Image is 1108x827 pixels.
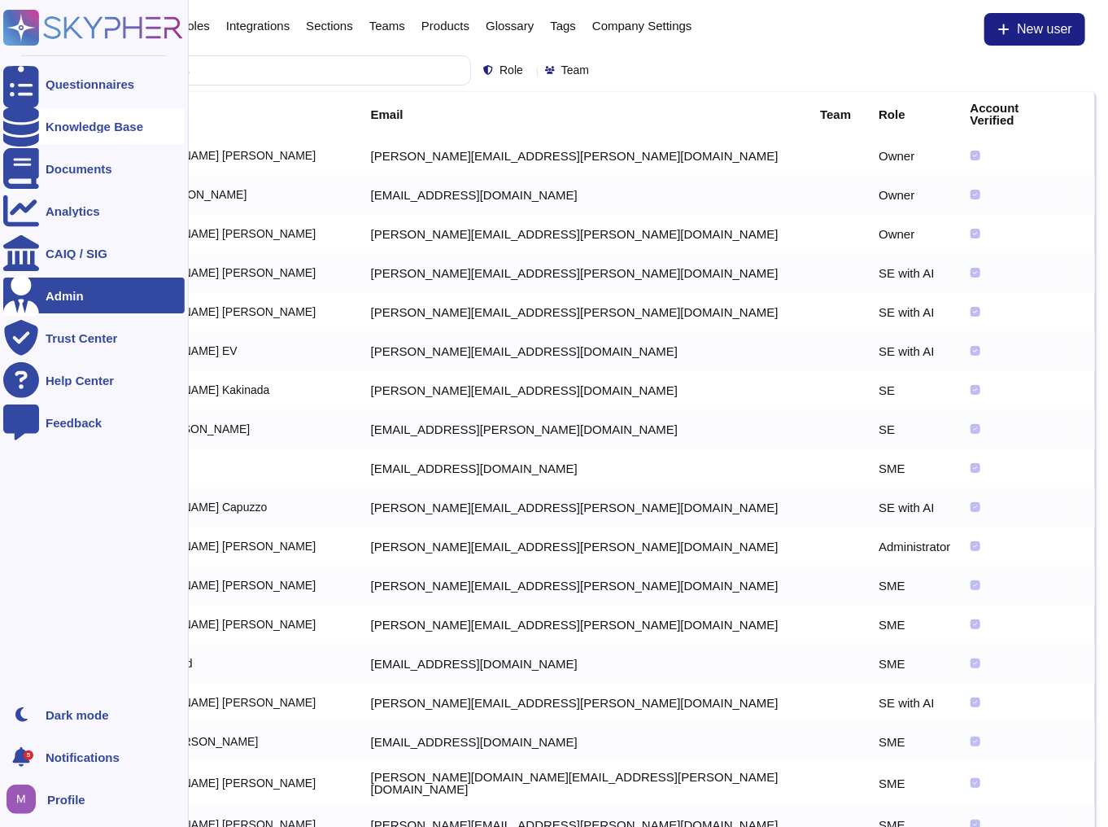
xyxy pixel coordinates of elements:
span: [PERSON_NAME] Capuzzo [125,501,267,513]
div: Dark mode [46,709,109,721]
a: Trust Center [3,320,185,356]
span: [PERSON_NAME] [PERSON_NAME] [125,150,316,161]
div: Documents [46,163,112,175]
td: [EMAIL_ADDRESS][DOMAIN_NAME] [361,722,811,761]
td: [PERSON_NAME][EMAIL_ADDRESS][PERSON_NAME][DOMAIN_NAME] [361,214,811,253]
span: [PERSON_NAME] [PERSON_NAME] [125,697,316,708]
div: Questionnaires [46,78,134,90]
td: SE with AI [869,253,960,292]
td: [PERSON_NAME][EMAIL_ADDRESS][DOMAIN_NAME] [361,370,811,409]
span: Notifications [46,751,120,764]
td: [EMAIL_ADDRESS][PERSON_NAME][DOMAIN_NAME] [361,409,811,449]
div: Feedback [46,417,102,429]
span: [PERSON_NAME] [PERSON_NAME] [125,228,316,239]
span: Profile [47,794,85,806]
a: Feedback [3,405,185,440]
span: Company Settings [592,20,692,32]
td: [PERSON_NAME][EMAIL_ADDRESS][PERSON_NAME][DOMAIN_NAME] [361,566,811,605]
td: Administrator [869,527,960,566]
td: SME [869,449,960,488]
td: SME [869,722,960,761]
td: [PERSON_NAME][EMAIL_ADDRESS][DOMAIN_NAME] [361,331,811,370]
td: SE with AI [869,292,960,331]
td: [PERSON_NAME][EMAIL_ADDRESS][PERSON_NAME][DOMAIN_NAME] [361,527,811,566]
div: Analytics [46,205,100,217]
span: Team [561,64,589,76]
td: [EMAIL_ADDRESS][DOMAIN_NAME] [361,644,811,683]
td: SE [869,409,960,449]
td: [PERSON_NAME][EMAIL_ADDRESS][PERSON_NAME][DOMAIN_NAME] [361,136,811,175]
span: Teams [369,20,405,32]
td: SME [869,761,960,805]
span: [PERSON_NAME] [PERSON_NAME] [125,619,316,630]
span: Products [421,20,469,32]
span: New user [1017,23,1072,36]
span: Glossary [486,20,534,32]
span: Tags [550,20,576,32]
td: SME [869,566,960,605]
td: [PERSON_NAME][EMAIL_ADDRESS][PERSON_NAME][DOMAIN_NAME] [361,488,811,527]
span: [PERSON_NAME] [PERSON_NAME] [125,306,316,317]
div: CAIQ / SIG [46,247,107,260]
td: [EMAIL_ADDRESS][DOMAIN_NAME] [361,449,811,488]
td: [EMAIL_ADDRESS][DOMAIN_NAME] [361,175,811,214]
td: Owner [869,175,960,214]
span: Roles [178,20,209,32]
td: [PERSON_NAME][EMAIL_ADDRESS][PERSON_NAME][DOMAIN_NAME] [361,683,811,722]
td: SE [869,370,960,409]
a: Knowledge Base [3,108,185,144]
span: Integrations [226,20,290,32]
input: Search by keywords [64,56,470,85]
span: [PERSON_NAME] [PERSON_NAME] [125,580,316,591]
span: [PERSON_NAME] [PERSON_NAME] [125,777,316,789]
td: [PERSON_NAME][EMAIL_ADDRESS][PERSON_NAME][DOMAIN_NAME] [361,605,811,644]
td: SE with AI [869,331,960,370]
span: Role [499,64,523,76]
span: [PERSON_NAME] [PERSON_NAME] [125,267,316,278]
a: Analytics [3,193,185,229]
a: Help Center [3,362,185,398]
a: Admin [3,278,185,313]
td: Owner [869,214,960,253]
td: [PERSON_NAME][EMAIL_ADDRESS][PERSON_NAME][DOMAIN_NAME] [361,253,811,292]
span: [PERSON_NAME] EV [125,345,238,357]
a: CAIQ / SIG [3,235,185,271]
div: 5 [24,750,33,760]
span: Antoan [PERSON_NAME] [125,736,258,747]
span: Sections [306,20,353,32]
td: SE with AI [869,683,960,722]
a: Questionnaires [3,66,185,102]
div: Knowledge Base [46,120,143,133]
button: user [3,781,47,817]
a: Documents [3,151,185,186]
td: SE with AI [869,488,960,527]
td: SME [869,644,960,683]
td: [PERSON_NAME][DOMAIN_NAME][EMAIL_ADDRESS][PERSON_NAME][DOMAIN_NAME] [361,761,811,805]
td: Owner [869,136,960,175]
button: New user [984,13,1085,46]
span: [PERSON_NAME] [PERSON_NAME] [125,540,316,552]
div: Help Center [46,374,114,387]
td: [PERSON_NAME][EMAIL_ADDRESS][PERSON_NAME][DOMAIN_NAME] [361,292,811,331]
img: user [7,785,36,814]
div: Admin [46,290,84,302]
div: Trust Center [46,332,117,344]
td: SME [869,605,960,644]
span: [PERSON_NAME] Kakinada [125,384,269,396]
